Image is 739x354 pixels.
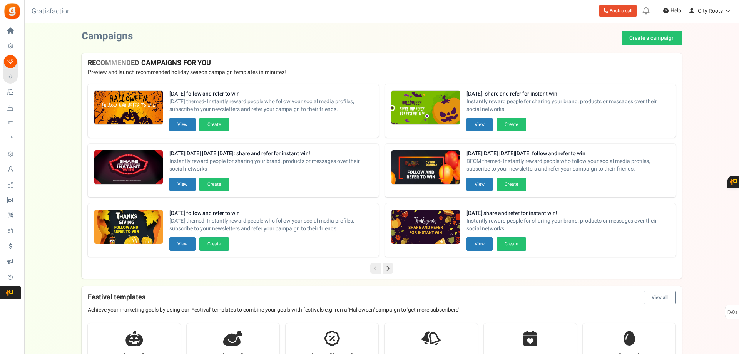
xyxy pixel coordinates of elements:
[466,118,493,131] button: View
[497,118,526,131] button: Create
[669,7,681,15] span: Help
[466,98,670,113] span: Instantly reward people for sharing your brand, products or messages over their social networks
[169,237,196,251] button: View
[169,158,373,173] span: Instantly reward people for sharing your brand, products or messages over their social networks
[23,4,79,19] h3: Gratisfaction
[169,90,373,98] strong: [DATE] follow and refer to win
[391,91,460,125] img: Recommended Campaigns
[82,31,133,42] h2: Campaigns
[466,178,493,191] button: View
[391,210,460,245] img: Recommended Campaigns
[466,210,670,217] strong: [DATE] share and refer for instant win!
[660,5,684,17] a: Help
[88,69,676,76] p: Preview and launch recommended holiday season campaign templates in minutes!
[169,98,373,113] span: [DATE] themed- Instantly reward people who follow your social media profiles, subscribe to your n...
[88,306,676,314] p: Achieve your marketing goals by using our 'Festival' templates to combine your goals with festiva...
[3,3,21,20] img: Gratisfaction
[88,59,676,67] h4: RECOMMENDED CAMPAIGNS FOR YOU
[94,150,163,185] img: Recommended Campaigns
[391,150,460,185] img: Recommended Campaigns
[466,158,670,173] span: BFCM themed- Instantly reward people who follow your social media profiles, subscribe to your new...
[727,305,737,320] span: FAQs
[466,90,670,98] strong: [DATE]: share and refer for instant win!
[466,237,493,251] button: View
[622,31,682,45] a: Create a campaign
[497,178,526,191] button: Create
[169,178,196,191] button: View
[466,150,670,158] strong: [DATE][DATE] [DATE][DATE] follow and refer to win
[199,178,229,191] button: Create
[94,210,163,245] img: Recommended Campaigns
[169,210,373,217] strong: [DATE] follow and refer to win
[599,5,637,17] a: Book a call
[199,118,229,131] button: Create
[169,150,373,158] strong: [DATE][DATE] [DATE][DATE]: share and refer for instant win!
[169,118,196,131] button: View
[466,217,670,233] span: Instantly reward people for sharing your brand, products or messages over their social networks
[497,237,526,251] button: Create
[644,291,676,304] button: View all
[94,91,163,125] img: Recommended Campaigns
[169,217,373,233] span: [DATE] themed- Instantly reward people who follow your social media profiles, subscribe to your n...
[199,237,229,251] button: Create
[88,291,676,304] h4: Festival templates
[698,7,723,15] span: City Roots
